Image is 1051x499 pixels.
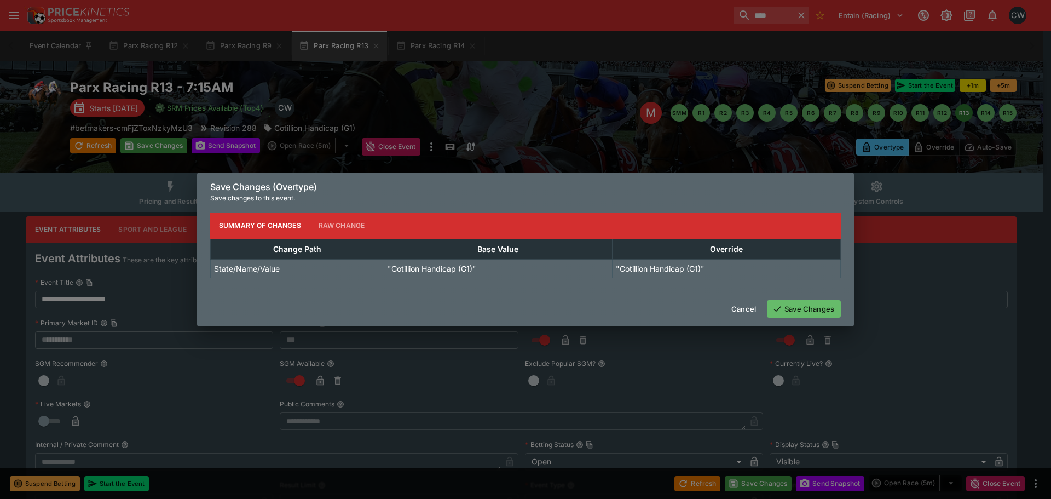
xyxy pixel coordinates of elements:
[210,193,841,204] p: Save changes to this event.
[210,213,310,239] button: Summary of Changes
[310,213,374,239] button: Raw Change
[612,239,840,259] th: Override
[612,259,840,278] td: "Cotillion Handicap (G1)"
[384,239,612,259] th: Base Value
[767,300,841,318] button: Save Changes
[725,300,763,318] button: Cancel
[384,259,612,278] td: "Cotillion Handicap (G1)"
[211,239,384,259] th: Change Path
[214,263,280,274] p: State/Name/Value
[210,181,841,193] h6: Save Changes (Overtype)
